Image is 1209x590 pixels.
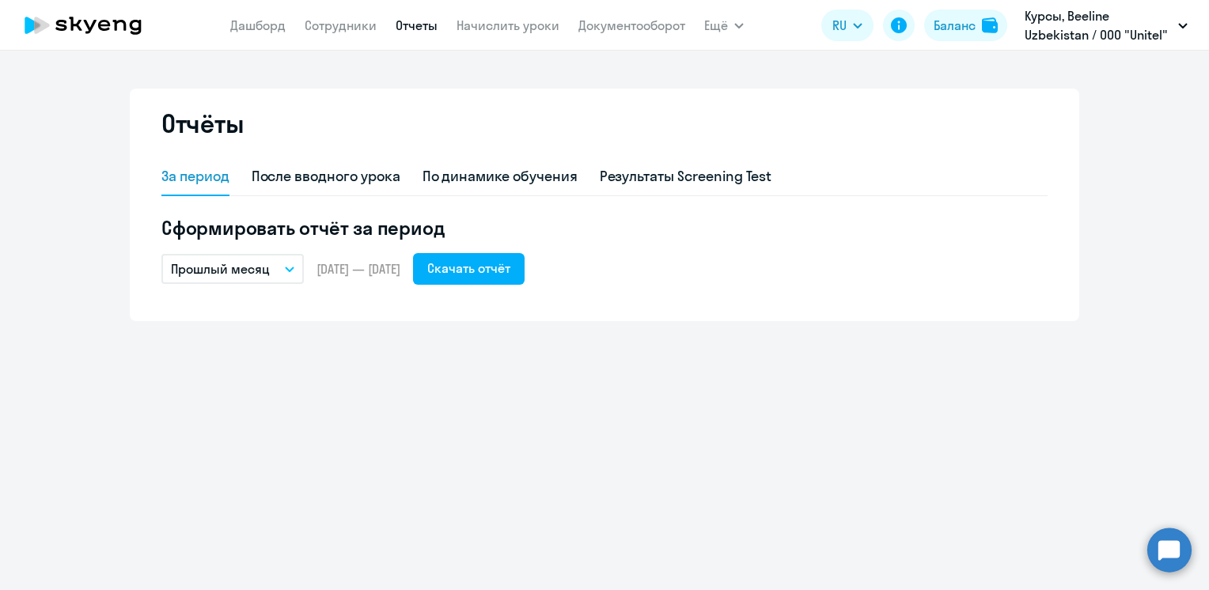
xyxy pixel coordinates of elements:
[423,166,578,187] div: По динамике обучения
[316,260,400,278] span: [DATE] — [DATE]
[171,259,270,278] p: Прошлый месяц
[457,17,559,33] a: Начислить уроки
[427,259,510,278] div: Скачать отчёт
[1017,6,1196,44] button: Курсы, Beeline Uzbekistan / ООО "Unitel"
[982,17,998,33] img: balance
[305,17,377,33] a: Сотрудники
[413,253,525,285] button: Скачать отчёт
[934,16,976,35] div: Баланс
[704,16,728,35] span: Ещё
[230,17,286,33] a: Дашборд
[161,215,1048,240] h5: Сформировать отчёт за период
[924,9,1007,41] button: Балансbalance
[600,166,772,187] div: Результаты Screening Test
[161,166,229,187] div: За период
[578,17,685,33] a: Документооборот
[832,16,847,35] span: RU
[161,254,304,284] button: Прошлый месяц
[821,9,874,41] button: RU
[252,166,400,187] div: После вводного урока
[704,9,744,41] button: Ещё
[1025,6,1172,44] p: Курсы, Beeline Uzbekistan / ООО "Unitel"
[396,17,438,33] a: Отчеты
[161,108,244,139] h2: Отчёты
